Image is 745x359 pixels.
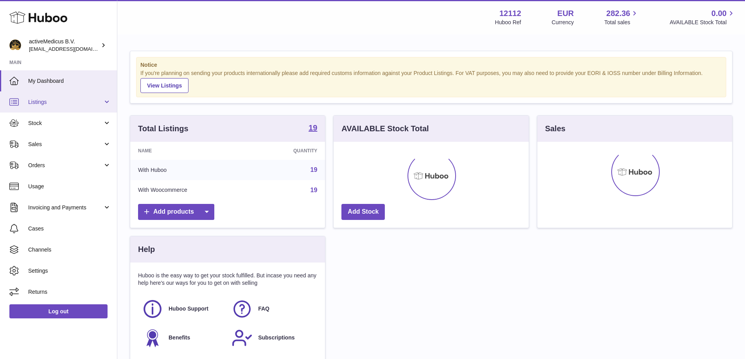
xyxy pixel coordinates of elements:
[495,19,521,26] div: Huboo Ref
[138,123,188,134] h3: Total Listings
[9,39,21,51] img: internalAdmin-12112@internal.huboo.com
[341,204,385,220] a: Add Stock
[258,334,294,341] span: Subscriptions
[130,160,251,180] td: With Huboo
[232,327,313,348] a: Subscriptions
[140,78,188,93] a: View Listings
[140,61,722,69] strong: Notice
[28,225,111,232] span: Cases
[28,246,111,254] span: Channels
[28,120,103,127] span: Stock
[29,38,99,53] div: activeMedicus B.V.
[670,8,736,26] a: 0.00 AVAILABLE Stock Total
[140,70,722,93] div: If you're planning on sending your products internationally please add required customs informati...
[138,244,155,255] h3: Help
[28,183,111,190] span: Usage
[28,204,103,211] span: Invoicing and Payments
[28,162,103,169] span: Orders
[138,204,214,220] a: Add products
[142,327,224,348] a: Benefits
[138,272,317,287] p: Huboo is the easy way to get your stock fulfilled. But incase you need any help here's our ways f...
[28,141,103,148] span: Sales
[341,123,429,134] h3: AVAILABLE Stock Total
[309,124,317,133] a: 19
[309,124,317,132] strong: 19
[28,98,103,106] span: Listings
[557,8,574,19] strong: EUR
[499,8,521,19] strong: 12112
[130,142,251,160] th: Name
[311,187,318,193] a: 19
[606,8,630,19] span: 282.36
[28,77,111,85] span: My Dashboard
[552,19,574,26] div: Currency
[545,123,565,134] h3: Sales
[604,8,639,26] a: 282.36 Total sales
[130,180,251,200] td: With Woocommerce
[311,166,318,173] a: 19
[251,142,325,160] th: Quantity
[28,267,111,275] span: Settings
[258,305,269,313] span: FAQ
[28,288,111,296] span: Returns
[142,298,224,320] a: Huboo Support
[169,334,190,341] span: Benefits
[604,19,639,26] span: Total sales
[670,19,736,26] span: AVAILABLE Stock Total
[29,46,115,52] span: [EMAIL_ADDRESS][DOMAIN_NAME]
[232,298,313,320] a: FAQ
[9,304,108,318] a: Log out
[169,305,208,313] span: Huboo Support
[711,8,727,19] span: 0.00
